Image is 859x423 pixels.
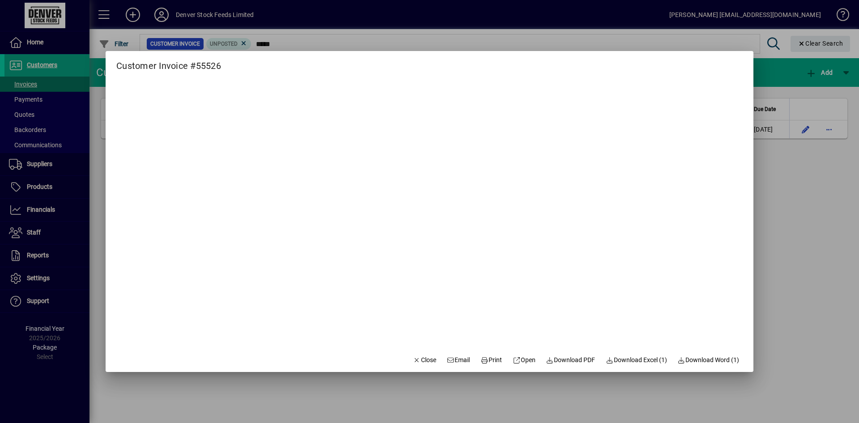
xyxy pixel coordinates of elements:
span: Open [513,355,536,365]
h2: Customer Invoice #55526 [106,51,232,73]
span: Download PDF [546,355,595,365]
span: Download Excel (1) [606,355,667,365]
button: Download Word (1) [674,352,743,368]
span: Close [413,355,436,365]
span: Download Word (1) [678,355,740,365]
button: Email [443,352,474,368]
button: Print [477,352,506,368]
button: Download Excel (1) [602,352,671,368]
span: Email [447,355,470,365]
button: Close [409,352,440,368]
a: Open [509,352,539,368]
span: Print [481,355,502,365]
a: Download PDF [543,352,599,368]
